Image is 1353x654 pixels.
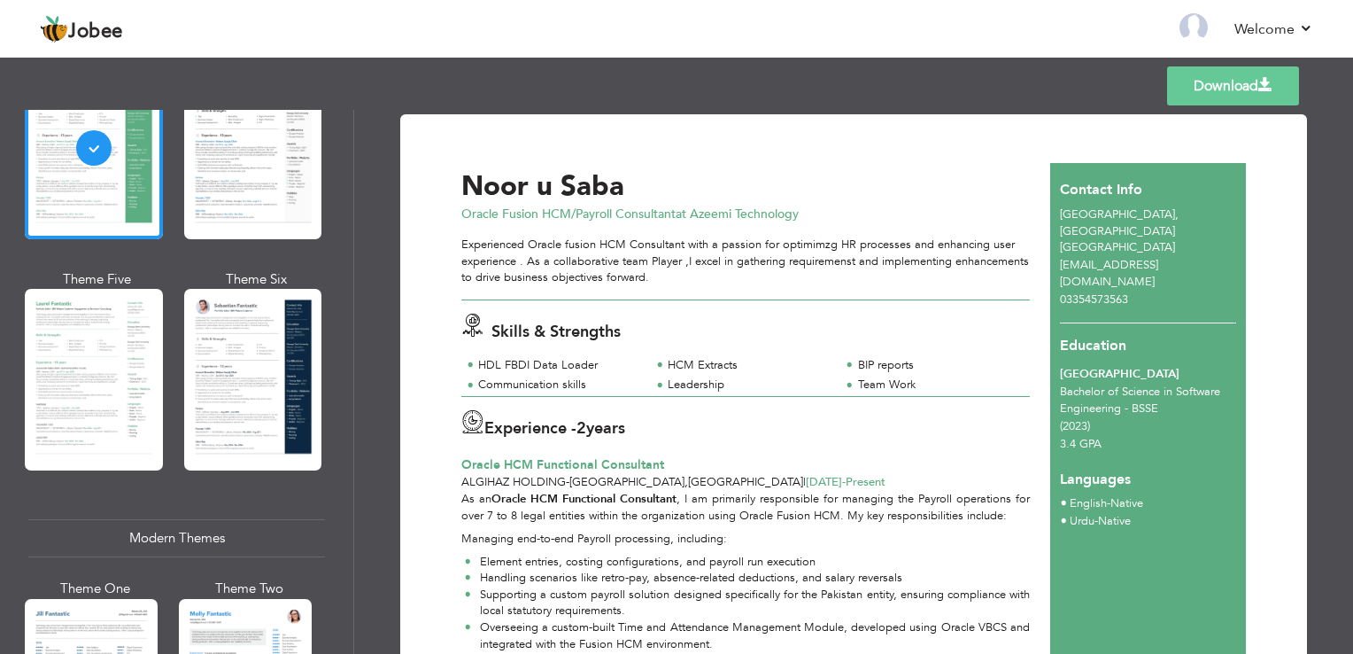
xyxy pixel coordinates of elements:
span: Jobee [68,22,123,42]
div: Experienced Oracle fusion HCM Consultant with a passion for optimimzg HR processes and enhancing ... [461,237,1030,286]
li: Overseeing a custom-built Time and Attendance Management Module, developed using Oracle VBCS and ... [465,619,1030,652]
div: HCM Extracts [668,357,830,374]
span: (2023) [1060,418,1090,434]
a: Jobee [40,15,123,43]
li: Handling scenarios like retro-pay, absence-related deductions, and salary reversals [465,570,1030,587]
div: [GEOGRAPHIC_DATA] [1060,366,1236,383]
span: [GEOGRAPHIC_DATA] [569,474,684,490]
strong: Oracle HCM Functional Consultant [491,491,676,507]
span: - [842,474,846,490]
span: - [566,474,569,490]
p: As an , I am primarily responsible for managing the Payroll operations for over 7 to 8 legal enti... [461,491,1030,524]
span: 3.4 GPA [1060,436,1102,452]
li: Element entries, costing configurations, and payroll run execution [465,554,1030,571]
div: BIP reports [858,357,1020,374]
div: Theme Six [188,270,326,289]
span: | [803,474,806,490]
span: Present [806,474,885,490]
span: Languages [1060,456,1131,490]
span: Urdu [1070,513,1094,529]
span: Noor u [461,167,553,205]
span: Bachelor of Science in Software Engineering - BSSE [1060,384,1220,417]
span: ALGIHAZ HOLDING [461,474,566,490]
span: , [1175,206,1179,222]
div: HDL FBDI Data Loader [478,357,640,374]
img: Profile Img [1179,13,1208,42]
span: - [1107,495,1110,511]
span: - [1094,513,1098,529]
span: Contact Info [1060,180,1142,199]
span: [DATE] [806,474,846,490]
div: Theme Two [182,580,315,598]
span: Education [1060,336,1126,355]
span: Oracle Fusion HCM/Payroll Consultant [461,206,676,222]
span: [GEOGRAPHIC_DATA] [688,474,803,490]
span: Oracle HCM Functional Consultant [461,456,664,473]
div: Theme One [28,580,161,598]
div: [GEOGRAPHIC_DATA] [1050,206,1247,256]
span: [GEOGRAPHIC_DATA] [1060,239,1175,255]
li: Native [1070,495,1143,513]
span: Skills & Strengths [491,321,621,343]
span: Saba [561,167,624,205]
span: 03354573563 [1060,292,1128,308]
li: Supporting a custom payroll solution designed specifically for the Pakistan entity, ensuring comp... [465,587,1030,619]
div: Leadership [668,377,830,393]
a: Welcome [1234,19,1313,40]
span: [EMAIL_ADDRESS][DOMAIN_NAME] [1060,257,1158,290]
span: [GEOGRAPHIC_DATA] [1060,206,1175,222]
span: 2 [576,417,586,440]
p: Managing end-to-end Payroll processing, including: [461,531,1030,548]
span: at Azeemi Technology [676,206,799,222]
span: English [1070,495,1107,511]
a: Download [1167,66,1299,105]
label: years [576,417,625,440]
li: Native [1070,513,1131,531]
div: Theme Five [28,270,166,289]
span: , [684,474,688,490]
div: Communication skills [478,377,640,393]
div: Modern Themes [28,519,325,557]
img: jobee.io [40,15,68,43]
div: Team Work [858,377,1020,393]
span: Experience - [484,417,576,440]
